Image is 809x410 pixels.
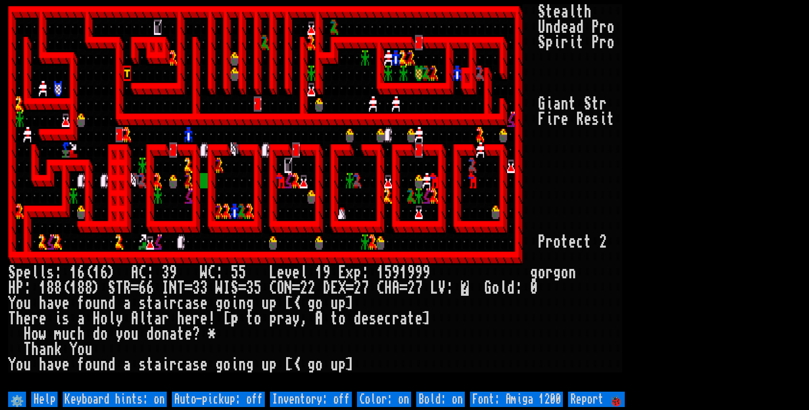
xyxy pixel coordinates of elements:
div: r [599,20,607,35]
div: ( [62,280,70,296]
div: f [77,296,85,311]
div: : [446,280,453,296]
div: [ [284,296,292,311]
div: = [292,280,300,296]
div: Y [8,296,16,311]
div: 9 [415,265,423,280]
div: v [54,296,62,311]
div: = [400,280,407,296]
input: Auto-pickup: off [172,392,265,407]
div: o [16,296,23,311]
div: 1 [377,265,384,280]
div: u [331,296,338,311]
div: h [584,4,592,20]
div: r [553,112,561,127]
div: 2 [407,280,415,296]
div: 2 [300,280,307,296]
div: , [300,311,307,326]
div: 8 [54,280,62,296]
div: 2 [599,234,607,250]
div: C [377,280,384,296]
div: o [607,20,615,35]
div: u [23,357,31,372]
div: e [62,296,70,311]
div: n [545,20,553,35]
div: a [39,342,46,357]
div: L [430,280,438,296]
div: e [200,357,208,372]
div: t [568,96,576,112]
div: o [607,35,615,50]
div: S [108,280,116,296]
div: e [553,4,561,20]
div: a [553,96,561,112]
div: 6 [139,280,146,296]
div: o [16,357,23,372]
div: : [54,265,62,280]
div: k [54,342,62,357]
div: l [139,311,146,326]
div: t [146,357,154,372]
div: d [146,326,154,342]
div: d [507,280,515,296]
div: e [415,311,423,326]
div: h [39,357,46,372]
div: i [231,296,238,311]
div: u [85,342,93,357]
div: Y [70,342,77,357]
div: t [607,112,615,127]
div: = [185,280,192,296]
div: g [553,265,561,280]
div: i [553,35,561,50]
div: S [231,280,238,296]
div: 1 [93,265,100,280]
div: u [261,357,269,372]
div: r [561,35,568,50]
input: ⚙️ [8,392,26,407]
div: d [576,20,584,35]
div: y [116,326,123,342]
div: r [277,311,284,326]
div: A [131,311,139,326]
div: [ [284,357,292,372]
div: 1 [400,265,407,280]
div: n [238,357,246,372]
div: l [108,311,116,326]
div: S [8,265,16,280]
div: i [545,96,553,112]
div: : [146,265,154,280]
div: v [284,265,292,280]
div: h [39,296,46,311]
div: C [139,265,146,280]
div: u [23,296,31,311]
div: u [131,326,139,342]
div: 5 [238,265,246,280]
div: p [16,265,23,280]
div: x [346,265,354,280]
div: a [169,326,177,342]
div: 6 [77,265,85,280]
div: 5 [231,265,238,280]
div: 9 [423,265,430,280]
div: s [369,311,377,326]
div: w [39,326,46,342]
div: n [561,96,568,112]
div: H [93,311,100,326]
div: : [515,280,522,296]
div: n [568,265,576,280]
div: t [584,234,592,250]
div: p [269,296,277,311]
div: 3 [246,280,254,296]
div: e [561,112,568,127]
div: i [545,112,553,127]
div: a [568,20,576,35]
div: o [100,311,108,326]
div: o [538,265,545,280]
div: W [215,280,223,296]
div: l [39,265,46,280]
div: = [131,280,139,296]
div: d [108,296,116,311]
div: A [315,311,323,326]
div: c [177,296,185,311]
div: o [223,296,231,311]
